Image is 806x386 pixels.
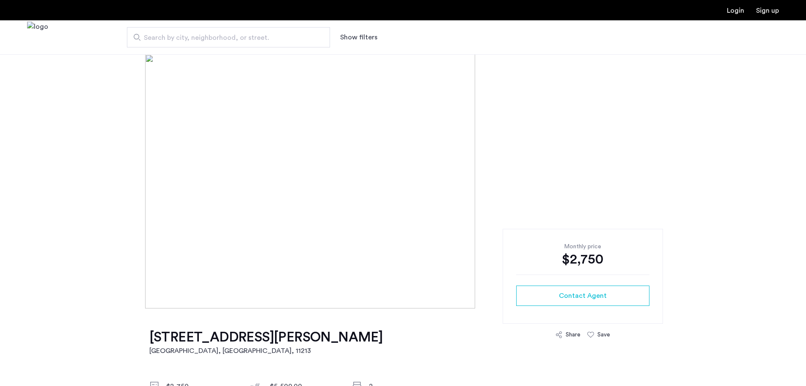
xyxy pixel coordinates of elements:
a: Cazamio Logo [27,22,48,53]
img: [object%20Object] [145,54,661,308]
a: Registration [756,7,779,14]
button: button [516,286,649,306]
div: Save [597,330,610,339]
span: Contact Agent [559,291,607,301]
button: Show or hide filters [340,32,377,42]
span: Search by city, neighborhood, or street. [144,33,306,43]
img: logo [27,22,48,53]
h1: [STREET_ADDRESS][PERSON_NAME] [149,329,383,346]
div: $2,750 [516,251,649,268]
div: Monthly price [516,242,649,251]
input: Apartment Search [127,27,330,47]
a: [STREET_ADDRESS][PERSON_NAME][GEOGRAPHIC_DATA], [GEOGRAPHIC_DATA], 11213 [149,329,383,356]
div: Share [566,330,580,339]
h2: [GEOGRAPHIC_DATA], [GEOGRAPHIC_DATA] , 11213 [149,346,383,356]
a: Login [727,7,744,14]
